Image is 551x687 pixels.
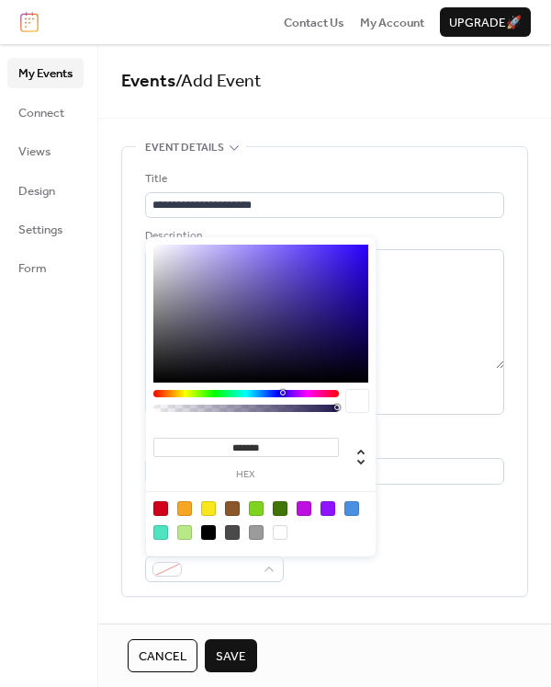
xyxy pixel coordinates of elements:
span: Form [18,259,47,278]
div: #F8E71C [201,501,216,516]
span: Connect [18,104,64,122]
div: #8B572A [225,501,240,516]
span: My Events [18,64,73,83]
div: #BD10E0 [297,501,311,516]
a: Events [121,64,175,98]
span: Contact Us [284,14,344,32]
a: Connect [7,97,84,127]
span: Design [18,182,55,200]
div: #50E3C2 [153,525,168,540]
a: Form [7,253,84,282]
label: hex [153,470,339,480]
span: / Add Event [175,64,262,98]
div: #417505 [273,501,287,516]
span: My Account [360,14,424,32]
div: #FFFFFF [273,525,287,540]
a: Contact Us [284,13,344,31]
a: Design [7,176,84,205]
span: Event details [145,139,224,157]
div: Title [145,170,500,189]
span: Cancel [139,647,186,666]
span: Upgrade 🚀 [449,14,522,32]
a: My Account [360,13,424,31]
div: #4A4A4A [225,525,240,540]
div: #7ED321 [249,501,264,516]
img: logo [20,12,39,32]
span: Settings [18,221,62,239]
button: Cancel [128,639,197,672]
div: #B8E986 [177,525,192,540]
button: Save [205,639,257,672]
div: #D0021B [153,501,168,516]
a: Views [7,136,84,166]
span: Date and time [145,619,223,637]
div: #9013FE [320,501,335,516]
div: #F5A623 [177,501,192,516]
a: Settings [7,214,84,244]
div: Description [145,227,500,246]
div: #4A90E2 [344,501,359,516]
button: Upgrade🚀 [440,7,531,37]
div: #000000 [201,525,216,540]
span: Views [18,143,51,161]
span: Save [216,647,246,666]
a: My Events [7,58,84,87]
div: #9B9B9B [249,525,264,540]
